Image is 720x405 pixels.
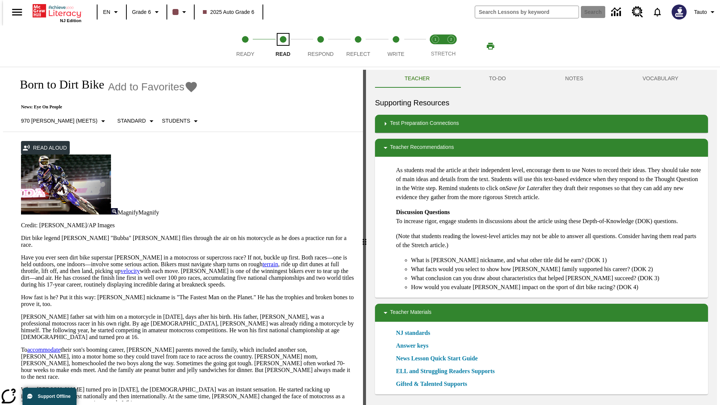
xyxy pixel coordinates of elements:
button: NOTES [535,70,613,88]
li: What conclusion can you draw about characteristics that helped [PERSON_NAME] succeed? (DOK 3) [411,274,702,283]
div: Teacher Recommendations [375,139,708,157]
button: Select Lexile, 970 Lexile (Meets) [18,114,111,128]
span: Add to Favorites [108,81,184,93]
a: Resource Center, Will open in new tab [627,2,648,22]
span: Magnify [118,209,138,216]
p: To their son's booming career, [PERSON_NAME] parents moved the family, which included another son... [21,346,354,380]
button: Teacher [375,70,459,88]
button: Select Student [159,114,203,128]
p: News: Eye On People [12,104,203,110]
a: Notifications [648,2,667,22]
div: Test Preparation Connections [375,115,708,133]
a: News Lesson Quick Start Guide, Will open in new browser window or tab [396,354,478,363]
p: Teacher Recommendations [390,143,454,152]
div: Instructional Panel Tabs [375,70,708,88]
p: Standard [117,117,146,125]
img: Avatar [672,4,687,19]
h1: Born to Dirt Bike [12,78,104,91]
button: Read Aloud [21,141,70,155]
a: Answer keys, Will open in new browser window or tab [396,341,428,350]
button: VOCABULARY [613,70,708,88]
span: NJ Edition [60,18,81,23]
button: Write step 5 of 5 [374,25,418,67]
span: Tauto [694,8,707,16]
li: What facts would you select to show how [PERSON_NAME] family supported his career? (DOK 2) [411,265,702,274]
button: Reflect step 4 of 5 [336,25,380,67]
span: EN [103,8,110,16]
span: 2025 Auto Grade 6 [203,8,255,16]
span: Magnify [138,209,159,216]
div: activity [366,70,717,405]
button: Stretch Respond step 2 of 2 [440,25,462,67]
div: Teacher Materials [375,304,708,322]
button: Select a new avatar [667,2,691,22]
p: 970 [PERSON_NAME] (Meets) [21,117,97,125]
p: Test Preparation Connections [390,119,459,128]
p: [PERSON_NAME] father sat with him on a motorcycle in [DATE], days after his birth. His father, [P... [21,313,354,340]
button: Support Offline [22,388,76,405]
text: 1 [434,37,436,41]
div: Home [33,3,81,23]
p: Have you ever seen dirt bike superstar [PERSON_NAME] in a motocross or supercross race? If not, b... [21,254,354,288]
a: Gifted & Talented Supports [396,379,472,388]
p: To increase rigor, engage students in discussions about the article using these Depth-of-Knowledg... [396,208,702,226]
p: Teacher Materials [390,308,432,317]
button: Print [478,39,502,53]
a: terrain [262,261,278,267]
img: Motocross racer James Stewart flies through the air on his dirt bike. [21,154,111,214]
a: accommodate [27,346,61,353]
button: Language: EN, Select a language [100,5,124,19]
p: Dirt bike legend [PERSON_NAME] "Bubba" [PERSON_NAME] flies through the air on his motorcycle as h... [21,235,354,248]
img: Magnify [111,208,118,214]
button: Read step 2 of 5 [261,25,304,67]
span: Read [276,51,291,57]
p: (Note that students reading the lowest-level articles may not be able to answer all questions. Co... [396,232,702,250]
p: How fast is he? Put it this way: [PERSON_NAME] nickname is "The Fastest Man on the Planet." He ha... [21,294,354,307]
span: Grade 6 [132,8,151,16]
input: search field [475,6,579,18]
a: NJ standards [396,328,435,337]
h6: Supporting Resources [375,97,708,109]
p: Credit: [PERSON_NAME]/AP Images [21,222,354,229]
em: Save for Later [505,185,540,191]
li: How would you evaluate [PERSON_NAME] impact on the sport of dirt bike racing? (DOK 4) [411,283,702,292]
div: Press Enter or Spacebar and then press right and left arrow keys to move the slider [363,70,366,405]
button: Stretch Read step 1 of 2 [424,25,446,67]
text: 2 [450,37,452,41]
a: ELL and Struggling Readers Supports [396,367,499,376]
a: Data Center [607,2,627,22]
span: Write [387,51,404,57]
button: TO-DO [459,70,535,88]
button: Ready step 1 of 5 [223,25,267,67]
span: Support Offline [38,394,70,399]
button: Respond step 3 of 5 [299,25,342,67]
button: Add to Favorites - Born to Dirt Bike [108,80,198,93]
button: Scaffolds, Standard [114,114,159,128]
button: Profile/Settings [691,5,720,19]
span: Respond [307,51,333,57]
a: velocity [120,268,140,274]
span: Ready [236,51,254,57]
p: Students [162,117,190,125]
div: reading [3,70,363,401]
button: Class color is dark brown. Change class color [169,5,192,19]
p: As students read the article at their independent level, encourage them to use Notes to record th... [396,166,702,202]
button: Grade: Grade 6, Select a grade [129,5,164,19]
li: What is [PERSON_NAME] nickname, and what other title did he earn? (DOK 1) [411,256,702,265]
strong: Discussion Questions [396,209,450,215]
span: Reflect [346,51,370,57]
span: STRETCH [431,51,456,57]
button: Open side menu [6,1,28,23]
